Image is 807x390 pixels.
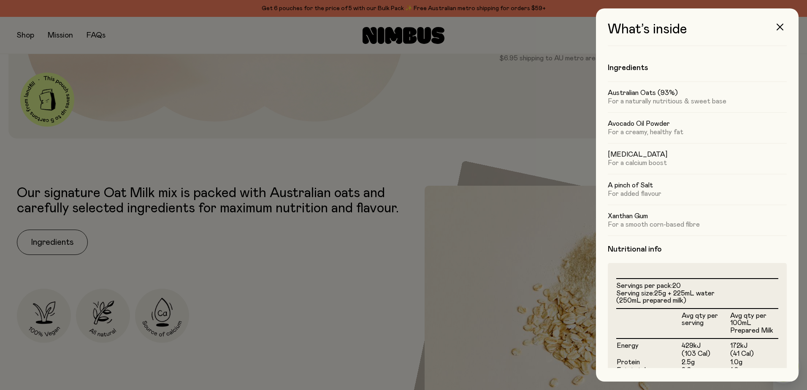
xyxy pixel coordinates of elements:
td: 172kJ [730,339,778,350]
span: Fat, total [617,367,646,374]
span: 20 [672,282,681,289]
p: For a calcium boost [608,159,787,167]
span: Energy [617,342,639,349]
p: For a smooth corn-based fibre [608,220,787,229]
p: For a creamy, healthy fat [608,128,787,136]
th: Avg qty per 100mL Prepared Milk [730,309,778,339]
h4: Ingredients [608,63,787,73]
h5: A pinch of Salt [608,181,787,190]
th: Avg qty per serving [681,309,730,339]
h3: What’s inside [608,22,787,46]
td: 1.0g [730,358,778,367]
span: 25g + 225mL water (250mL prepared milk) [616,290,715,304]
td: 1.0g [730,366,778,375]
h5: [MEDICAL_DATA] [608,150,787,159]
li: Servings per pack: [616,282,778,290]
td: 429kJ [681,339,730,350]
td: (41 Cal) [730,350,778,358]
p: For a naturally nutritious & sweet base [608,97,787,106]
p: For added flavour [608,190,787,198]
td: 2.5g [681,358,730,367]
h5: Australian Oats (93%) [608,89,787,97]
td: 2.6g [681,366,730,375]
span: Protein [617,359,640,366]
li: Serving size: [616,290,778,305]
h4: Nutritional info [608,244,787,255]
h5: Avocado Oil Powder [608,119,787,128]
td: (103 Cal) [681,350,730,358]
h5: Xanthan Gum [608,212,787,220]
